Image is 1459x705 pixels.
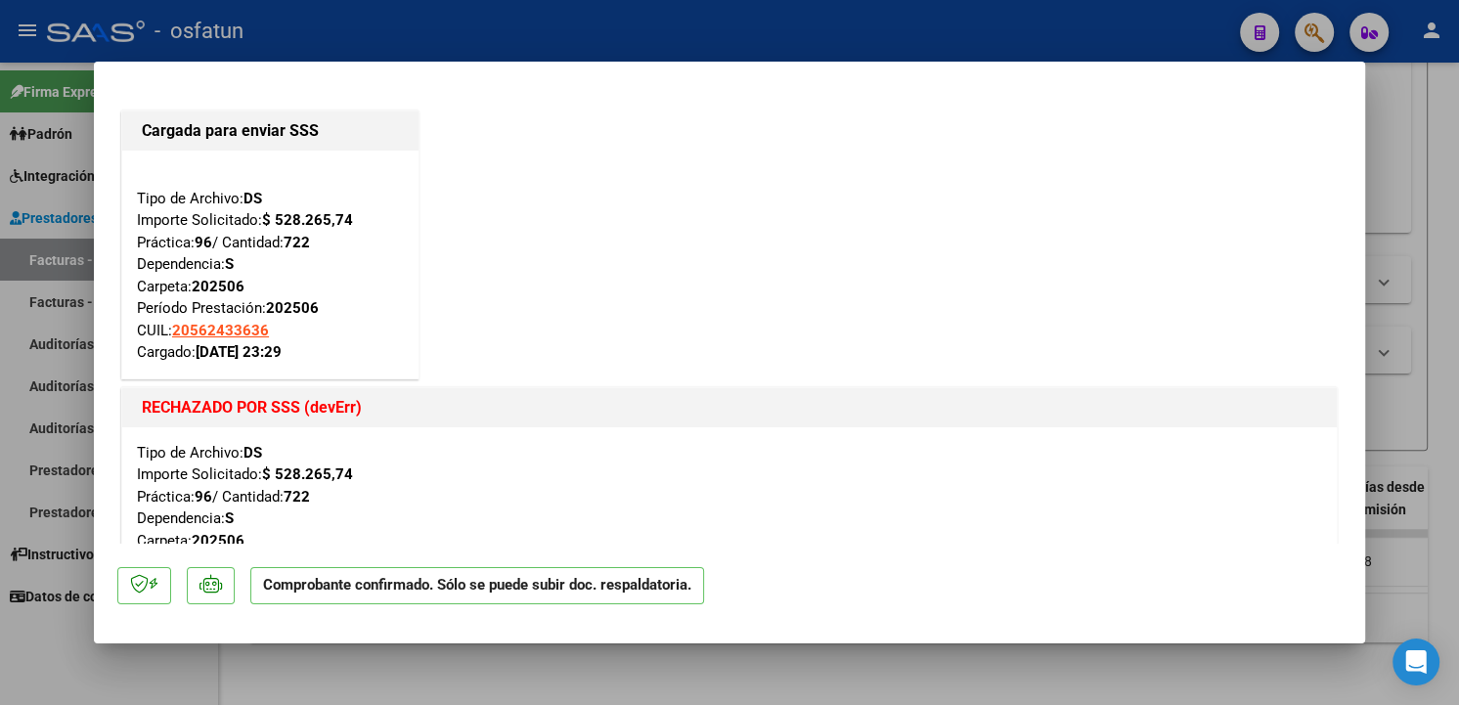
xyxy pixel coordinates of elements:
div: Tipo de Archivo: Importe Solicitado: Práctica: / Cantidad: Dependencia: Carpeta: Período Prestaci... [137,165,404,364]
div: Open Intercom Messenger [1393,639,1439,685]
strong: 96 [195,488,212,506]
h1: Cargada para enviar SSS [142,119,399,143]
strong: S [225,509,234,527]
strong: S [225,255,234,273]
strong: $ 528.265,74 [262,465,353,483]
span: 20562433636 [172,322,269,339]
strong: 202506 [192,532,244,550]
strong: 202506 [192,278,244,295]
strong: 722 [284,488,310,506]
p: Comprobante confirmado. Sólo se puede subir doc. respaldatoria. [250,567,704,605]
strong: 722 [284,234,310,251]
strong: DS [243,190,262,207]
strong: $ 528.265,74 [262,211,353,229]
strong: DS [243,444,262,462]
strong: 96 [195,234,212,251]
strong: [DATE] 23:29 [196,343,282,361]
div: Tipo de Archivo: Importe Solicitado: Práctica: / Cantidad: Dependencia: Carpeta: Período de Prest... [137,442,1322,640]
h1: RECHAZADO POR SSS (devErr) [142,396,1317,419]
strong: 202506 [266,299,319,317]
